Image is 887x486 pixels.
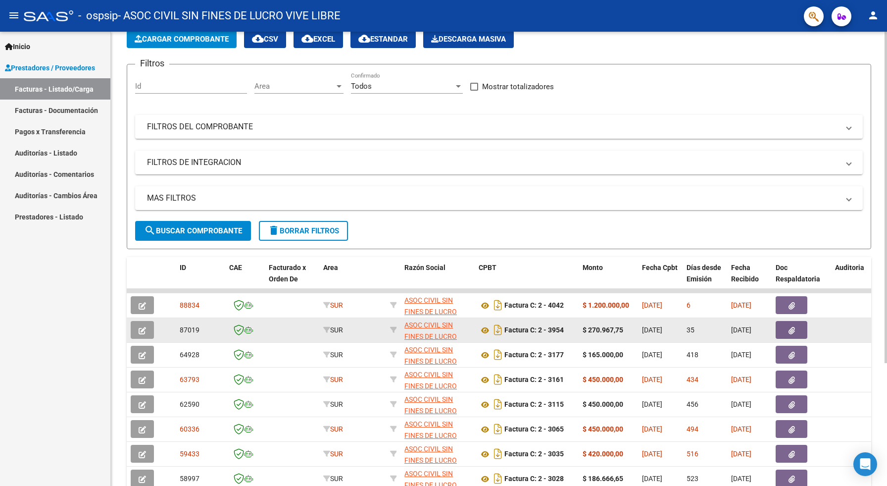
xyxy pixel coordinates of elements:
[731,450,751,458] span: [DATE]
[404,295,471,316] div: 30714292648
[180,400,199,408] span: 62590
[504,426,564,433] strong: Factura C: 2 - 3065
[731,376,751,383] span: [DATE]
[144,224,156,236] mat-icon: search
[404,371,457,401] span: ASOC CIVIL SIN FINES DE LUCRO VIVE LIBRE
[323,351,343,359] span: SUR
[180,326,199,334] span: 87019
[642,400,662,408] span: [DATE]
[323,475,343,483] span: SUR
[853,452,877,476] div: Open Intercom Messenger
[687,400,698,408] span: 456
[180,351,199,359] span: 64928
[642,351,662,359] span: [DATE]
[404,264,445,271] span: Razón Social
[294,30,343,48] button: EXCEL
[5,41,30,52] span: Inicio
[5,62,95,73] span: Prestadores / Proveedores
[268,226,339,235] span: Borrar Filtros
[642,301,662,309] span: [DATE]
[731,400,751,408] span: [DATE]
[687,450,698,458] span: 516
[583,425,623,433] strong: $ 450.000,00
[404,420,457,451] span: ASOC CIVIL SIN FINES DE LUCRO VIVE LIBRE
[492,446,504,462] i: Descargar documento
[504,326,564,334] strong: Factura C: 2 - 3954
[323,376,343,383] span: SUR
[8,9,20,21] mat-icon: menu
[301,35,335,44] span: EXCEL
[118,5,341,27] span: - ASOC CIVIL SIN FINES DE LUCRO VIVE LIBRE
[268,224,280,236] mat-icon: delete
[323,264,338,271] span: Area
[180,450,199,458] span: 59433
[731,326,751,334] span: [DATE]
[404,394,471,415] div: 30714292648
[492,347,504,363] i: Descargar documento
[504,475,564,483] strong: Factura C: 2 - 3028
[583,400,623,408] strong: $ 450.000,00
[135,56,169,70] h3: Filtros
[176,257,225,301] datatable-header-cell: ID
[350,30,416,48] button: Estandar
[323,450,343,458] span: SUR
[404,395,457,426] span: ASOC CIVIL SIN FINES DE LUCRO VIVE LIBRE
[127,30,237,48] button: Cargar Comprobante
[687,301,690,309] span: 6
[492,372,504,387] i: Descargar documento
[638,257,683,301] datatable-header-cell: Fecha Cpbt
[583,301,629,309] strong: $ 1.200.000,00
[687,376,698,383] span: 434
[147,121,839,132] mat-panel-title: FILTROS DEL COMPROBANTE
[259,221,348,241] button: Borrar Filtros
[180,376,199,383] span: 63793
[404,296,457,327] span: ASOC CIVIL SIN FINES DE LUCRO VIVE LIBRE
[583,450,623,458] strong: $ 420.000,00
[180,264,186,271] span: ID
[180,425,199,433] span: 60336
[254,82,335,91] span: Area
[687,475,698,483] span: 523
[776,264,820,283] span: Doc Respaldatoria
[731,301,751,309] span: [DATE]
[431,35,506,44] span: Descarga Masiva
[323,400,343,408] span: SUR
[583,376,623,383] strong: $ 450.000,00
[727,257,772,301] datatable-header-cell: Fecha Recibido
[683,257,727,301] datatable-header-cell: Días desde Emisión
[642,450,662,458] span: [DATE]
[147,193,839,204] mat-panel-title: MAS FILTROS
[504,450,564,458] strong: Factura C: 2 - 3035
[252,33,264,45] mat-icon: cloud_download
[404,443,471,464] div: 30714292648
[135,35,229,44] span: Cargar Comprobante
[135,151,863,174] mat-expansion-panel-header: FILTROS DE INTEGRACION
[492,421,504,437] i: Descargar documento
[404,320,471,340] div: 30714292648
[423,30,514,48] app-download-masive: Descarga masiva de comprobantes (adjuntos)
[319,257,386,301] datatable-header-cell: Area
[423,30,514,48] button: Descarga Masiva
[583,351,623,359] strong: $ 165.000,00
[244,30,286,48] button: CSV
[404,419,471,439] div: 30714292648
[642,376,662,383] span: [DATE]
[479,264,496,271] span: CPBT
[358,33,370,45] mat-icon: cloud_download
[404,321,457,352] span: ASOC CIVIL SIN FINES DE LUCRO VIVE LIBRE
[731,351,751,359] span: [DATE]
[731,264,759,283] span: Fecha Recibido
[404,346,457,377] span: ASOC CIVIL SIN FINES DE LUCRO VIVE LIBRE
[265,257,319,301] datatable-header-cell: Facturado x Orden De
[492,297,504,313] i: Descargar documento
[579,257,638,301] datatable-header-cell: Monto
[482,81,554,93] span: Mostrar totalizadores
[492,396,504,412] i: Descargar documento
[180,475,199,483] span: 58997
[731,425,751,433] span: [DATE]
[642,475,662,483] span: [DATE]
[404,445,457,476] span: ASOC CIVIL SIN FINES DE LUCRO VIVE LIBRE
[323,301,343,309] span: SUR
[504,302,564,310] strong: Factura C: 2 - 4042
[687,264,721,283] span: Días desde Emisión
